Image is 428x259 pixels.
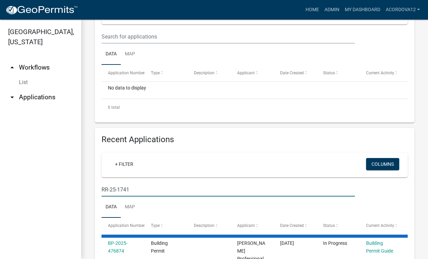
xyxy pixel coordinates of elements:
div: 0 total [102,99,408,116]
a: Data [102,44,121,65]
span: Application Number [108,223,145,228]
a: Map [121,197,139,218]
span: Description [194,223,215,228]
span: Applicant [237,223,255,228]
datatable-header-cell: Status [317,218,360,234]
a: My Dashboard [342,3,383,16]
a: + Filter [110,158,139,170]
a: Map [121,44,139,65]
h4: Recent Applications [102,135,408,145]
a: ACORDOVA12 [383,3,423,16]
span: Building Permit [151,240,168,254]
datatable-header-cell: Type [144,65,187,81]
datatable-header-cell: Status [317,65,360,81]
i: arrow_drop_up [8,63,16,72]
datatable-header-cell: Applicant [230,218,273,234]
datatable-header-cell: Current Activity [360,65,403,81]
span: Applicant [237,71,255,75]
datatable-header-cell: Application Number [102,218,144,234]
input: Search for applications [102,183,355,197]
i: arrow_drop_down [8,93,16,101]
div: No data to display [102,82,408,99]
a: Home [303,3,322,16]
span: Status [323,71,335,75]
span: Date Created [280,71,304,75]
a: BP-2025-476874 [108,240,128,254]
span: Type [151,71,160,75]
span: Type [151,223,160,228]
a: Building Permit Guide [366,240,393,254]
a: Admin [322,3,342,16]
span: 09/11/2025 [280,240,294,246]
datatable-header-cell: Description [187,65,230,81]
span: Status [323,223,335,228]
a: Data [102,197,121,218]
datatable-header-cell: Application Number [102,65,144,81]
datatable-header-cell: Date Created [274,65,317,81]
span: Current Activity [366,223,394,228]
button: Columns [366,158,399,170]
datatable-header-cell: Current Activity [360,218,403,234]
input: Search for applications [102,30,355,44]
span: Current Activity [366,71,394,75]
datatable-header-cell: Date Created [274,218,317,234]
datatable-header-cell: Description [187,218,230,234]
datatable-header-cell: Applicant [230,65,273,81]
span: Description [194,71,215,75]
span: Application Number [108,71,145,75]
span: In Progress [323,240,347,246]
datatable-header-cell: Type [144,218,187,234]
span: Date Created [280,223,304,228]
